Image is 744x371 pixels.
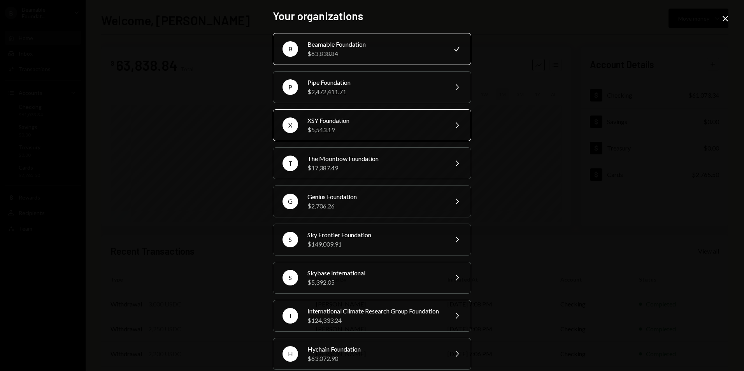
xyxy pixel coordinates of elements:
button: TThe Moonbow Foundation$17,387.49 [273,147,471,179]
div: $149,009.91 [307,240,443,249]
div: S [283,232,298,247]
button: HHychain Foundation$63,072.90 [273,338,471,370]
button: GGenius Foundation$2,706.26 [273,185,471,217]
div: International Climate Research Group Foundation [307,306,443,316]
div: $2,472,411.71 [307,87,443,96]
div: H [283,346,298,362]
button: SSkybase International$5,392.05 [273,262,471,294]
div: S [283,270,298,285]
div: $2,706.26 [307,201,443,211]
div: G [283,194,298,209]
div: Pipe Foundation [307,78,443,87]
button: BBeamable Foundation$63,838.84 [273,33,471,65]
button: SSky Frontier Foundation$149,009.91 [273,224,471,255]
div: $63,838.84 [307,49,443,58]
div: B [283,41,298,57]
button: XXSY Foundation$5,543.19 [273,109,471,141]
div: $63,072.90 [307,354,443,363]
div: Beamable Foundation [307,40,443,49]
button: PPipe Foundation$2,472,411.71 [273,71,471,103]
div: $17,387.49 [307,163,443,173]
div: Hychain Foundation [307,345,443,354]
div: $5,543.19 [307,125,443,135]
div: Skybase International [307,268,443,278]
button: IInternational Climate Research Group Foundation$124,333.24 [273,300,471,332]
div: I [283,308,298,324]
div: Sky Frontier Foundation [307,230,443,240]
div: T [283,156,298,171]
div: $124,333.24 [307,316,443,325]
div: P [283,79,298,95]
div: The Moonbow Foundation [307,154,443,163]
div: XSY Foundation [307,116,443,125]
div: Genius Foundation [307,192,443,201]
h2: Your organizations [273,9,471,24]
div: X [283,117,298,133]
div: $5,392.05 [307,278,443,287]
